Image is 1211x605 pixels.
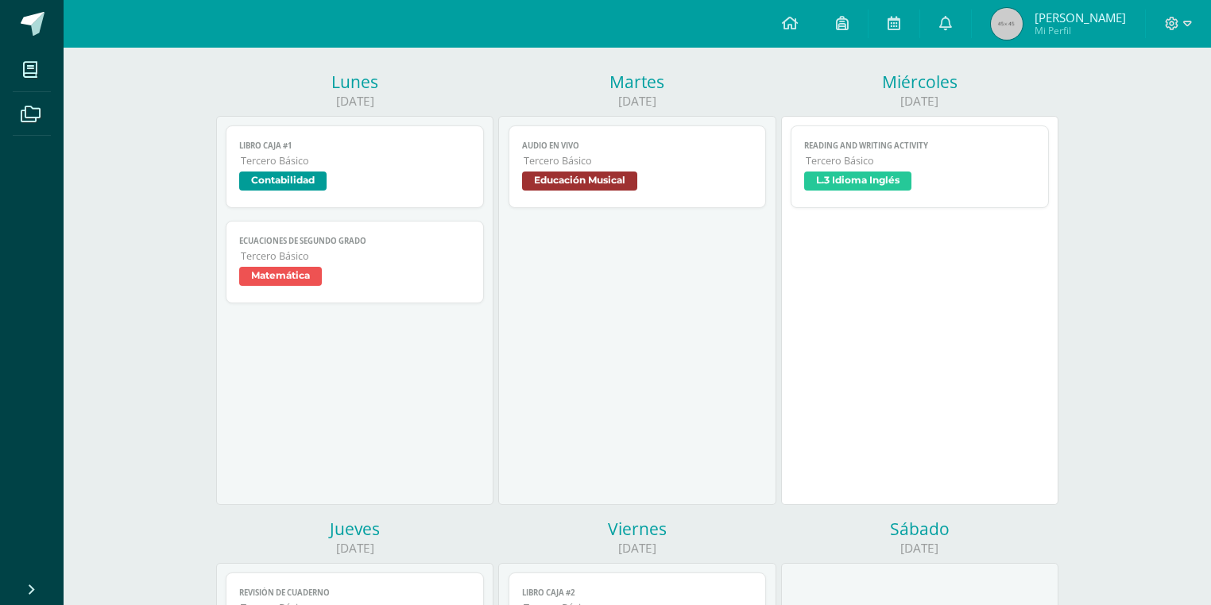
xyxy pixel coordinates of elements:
span: Mi Perfil [1035,24,1126,37]
img: 45x45 [991,8,1023,40]
div: Viernes [498,518,776,540]
span: Matemática [239,267,322,286]
a: Ecuaciones de segundo gradoTercero BásicoMatemática [226,221,484,303]
span: Educación Musical [522,171,637,191]
div: [DATE] [781,540,1058,557]
div: [DATE] [781,93,1058,110]
span: Tercero Básico [806,154,1035,168]
span: Reading and writing activity [804,141,1035,151]
a: Audio en vivoTercero BásicoEducación Musical [509,125,767,208]
span: Audio en vivo [522,141,753,151]
a: Reading and writing activityTercero BásicoL.3 Idioma Inglés [791,125,1049,208]
span: Libro Caja #1 [239,141,470,151]
div: [DATE] [216,93,493,110]
span: Tercero Básico [241,249,470,263]
div: Miércoles [781,71,1058,93]
span: [PERSON_NAME] [1035,10,1126,25]
span: Tercero Básico [524,154,753,168]
div: Martes [498,71,776,93]
a: Libro Caja #1Tercero BásicoContabilidad [226,125,484,208]
span: Tercero Básico [241,154,470,168]
div: Lunes [216,71,493,93]
span: Contabilidad [239,171,327,191]
div: [DATE] [216,540,493,557]
span: Libro Caja #2 [522,588,753,598]
div: [DATE] [498,93,776,110]
span: Revisión de cuaderno [239,588,470,598]
div: Sábado [781,518,1058,540]
span: Ecuaciones de segundo grado [239,236,470,246]
div: [DATE] [498,540,776,557]
div: Jueves [216,518,493,540]
span: L.3 Idioma Inglés [804,171,911,191]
